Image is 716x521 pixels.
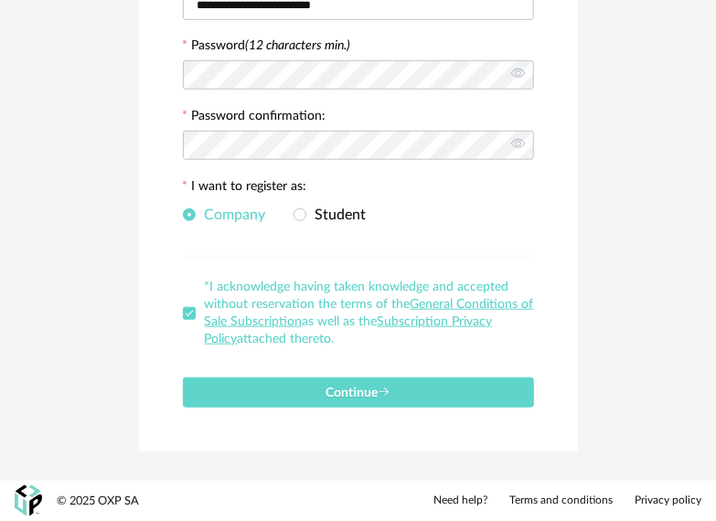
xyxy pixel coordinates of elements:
[192,39,351,52] label: Password
[183,110,326,126] label: Password confirmation:
[205,315,493,346] a: Subscription Privacy Policy
[509,494,613,508] a: Terms and conditions
[205,298,534,328] a: General Conditions of Sale Subscription
[183,377,534,408] button: Continue
[196,207,266,222] span: Company
[326,387,390,399] span: Continue
[57,494,139,509] div: © 2025 OXP SA
[15,485,42,517] img: OXP
[205,281,534,346] span: *I acknowledge having taken knowledge and accepted without reservation the terms of the as well a...
[183,180,307,197] label: I want to register as:
[246,39,351,52] i: (12 characters min.)
[635,494,701,508] a: Privacy policy
[306,207,367,222] span: Student
[433,494,487,508] a: Need help?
